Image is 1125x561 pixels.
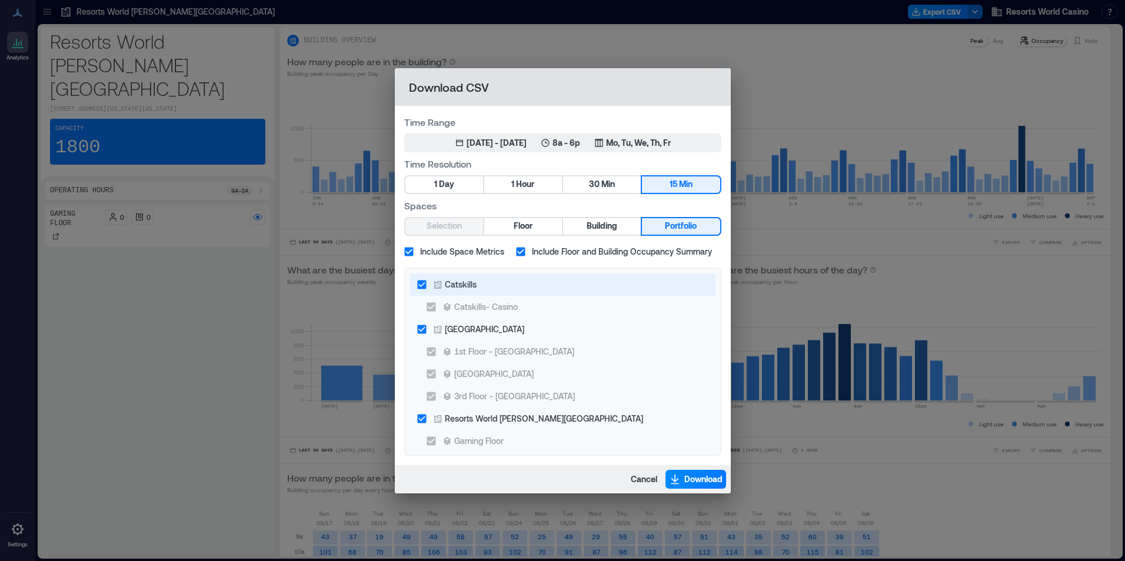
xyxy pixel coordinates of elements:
[439,177,454,192] span: Day
[552,137,580,149] p: 8a - 6p
[454,300,518,313] div: Catskills- Casino
[434,177,437,192] span: 1
[532,245,712,258] span: Include Floor and Building Occupancy Summary
[563,176,641,193] button: 30 Min
[665,470,726,489] button: Download
[454,390,575,402] div: 3rd Floor - [GEOGRAPHIC_DATA]
[642,176,720,193] button: 15 Min
[445,412,643,425] div: Resorts World [PERSON_NAME][GEOGRAPHIC_DATA]
[484,218,562,235] button: Floor
[454,345,574,358] div: 1st Floor - [GEOGRAPHIC_DATA]
[454,368,534,380] div: [GEOGRAPHIC_DATA]
[601,177,615,192] span: Min
[405,176,483,193] button: 1 Day
[404,199,721,212] label: Spaces
[404,115,721,129] label: Time Range
[467,137,527,149] div: [DATE] - [DATE]
[563,218,641,235] button: Building
[642,218,720,235] button: Portfolio
[516,177,534,192] span: Hour
[679,177,693,192] span: Min
[514,219,532,233] span: Floor
[587,219,617,233] span: Building
[684,473,723,485] span: Download
[445,278,477,290] div: Catskills
[484,176,562,193] button: 1 Hour
[665,219,697,233] span: Portfolio
[404,157,721,171] label: Time Resolution
[445,323,524,335] div: [GEOGRAPHIC_DATA]
[631,473,657,485] span: Cancel
[511,177,514,192] span: 1
[606,137,671,149] p: Mo, Tu, We, Th, Fr
[420,245,504,258] span: Include Space Metrics
[404,133,721,152] button: [DATE] - [DATE]8a - 6pMo, Tu, We, Th, Fr
[627,470,661,489] button: Cancel
[589,177,600,192] span: 30
[395,68,731,106] h2: Download CSV
[670,177,677,192] span: 15
[454,435,504,447] div: Gaming Floor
